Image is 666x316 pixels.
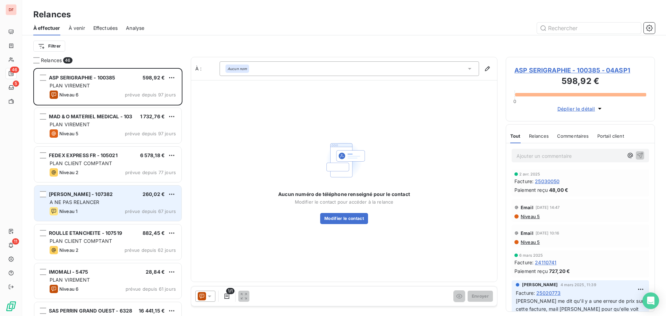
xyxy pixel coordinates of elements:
span: Niveau 5 [520,239,540,245]
span: prévue depuis 67 jours [125,208,176,214]
button: Filtrer [33,41,65,52]
span: 25030050 [535,178,560,185]
span: Relances [529,133,549,139]
span: Niveau 2 [59,170,78,175]
span: ROULLE ETANCHEITE - 107519 [49,230,122,236]
span: SAS PERRIN GRAND OUEST - 6328 [49,308,132,314]
span: 1 732,76 € [140,113,165,119]
span: Niveau 6 [59,286,78,292]
button: Envoyer [468,291,493,302]
em: Aucun nom [228,66,247,71]
span: [PERSON_NAME] [522,282,558,288]
span: ASP SERIGRAPHIE - 100385 [49,75,116,80]
span: [DATE] 14:47 [536,205,560,210]
button: Déplier le détail [555,105,606,113]
span: 46 [10,67,19,73]
span: Niveau 5 [59,131,78,136]
span: Niveau 6 [59,92,78,97]
div: grid [33,68,182,316]
span: À effectuer [33,25,60,32]
input: Rechercher [537,23,641,34]
label: À : [195,65,220,72]
span: A NE PAS RELANCER [50,199,100,205]
span: PLAN CLIENT COMPTANT [50,238,112,244]
span: Niveau 5 [520,214,540,219]
span: prévue depuis 97 jours [125,131,176,136]
span: Niveau 2 [59,247,78,253]
span: Facture : [514,178,533,185]
span: 46 [63,57,72,63]
h3: Relances [33,8,71,21]
span: Aucun numéro de téléphone renseigné pour le contact [278,191,410,198]
span: 0 [513,99,516,104]
span: 48,00 € [549,186,568,194]
span: Analyse [126,25,144,32]
span: PLAN VIREMENT [50,277,90,283]
span: IMOMALI - 5475 [49,269,88,275]
span: 727,20 € [549,267,570,275]
span: Niveau 1 [59,208,77,214]
div: DF [6,4,17,15]
button: Modifier le contact [320,213,368,224]
span: Facture : [516,289,535,297]
span: [PERSON_NAME] - 107382 [49,191,113,197]
span: Email [521,230,533,236]
span: [DATE] 10:16 [536,231,560,235]
span: 24110741 [535,259,556,266]
img: Empty state [322,138,366,182]
span: Paiement reçu [514,186,548,194]
span: Portail client [597,133,624,139]
span: MAD & O MATERIEL MEDICAL - 103 [49,113,133,119]
span: 598,92 € [143,75,165,80]
span: Tout [510,133,521,139]
img: Logo LeanPay [6,301,17,312]
span: prévue depuis 97 jours [125,92,176,97]
span: 4 mars 2025, 11:39 [561,283,596,287]
span: PLAN CLIENT COMPTANT [50,160,112,166]
span: prévue depuis 62 jours [125,247,176,253]
span: prévue depuis 77 jours [125,170,176,175]
span: 6 mars 2025 [519,253,543,257]
span: 5 [13,80,19,87]
span: 28,84 € [146,269,165,275]
span: PLAN VIREMENT [50,121,90,127]
span: 260,02 € [143,191,165,197]
span: À venir [69,25,85,32]
span: 882,45 € [143,230,165,236]
span: FEDEX EXPRESS FR - 105021 [49,152,118,158]
span: Commentaires [557,133,589,139]
span: Facture : [514,259,533,266]
span: Modifier le contact pour accéder à la relance [295,199,394,205]
span: Effectuées [93,25,118,32]
span: 1/1 [226,288,234,294]
span: prévue depuis 61 jours [126,286,176,292]
span: PLAN VIREMENT [50,83,90,88]
span: 6 578,18 € [140,152,165,158]
div: Open Intercom Messenger [642,292,659,309]
span: 25020773 [536,289,561,297]
span: ASP SERIGRAPHIE - 100385 - 04ASP1 [514,66,646,75]
span: Relances [41,57,62,64]
span: 11 [12,238,19,245]
span: 16 441,15 € [139,308,165,314]
h3: 598,92 € [514,75,646,89]
span: Paiement reçu [514,267,548,275]
span: 2 avr. 2025 [519,172,540,176]
span: Déplier le détail [557,105,595,112]
span: Email [521,205,533,210]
